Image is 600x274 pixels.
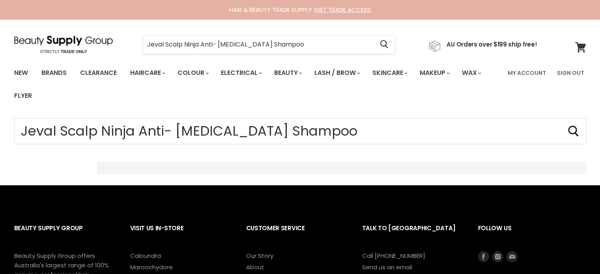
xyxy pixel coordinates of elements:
a: Brands [36,65,73,81]
h2: Visit Us In-Store [130,218,230,251]
h2: Follow us [478,218,586,251]
nav: Main [4,62,596,107]
a: Flyer [8,88,38,104]
a: Beauty [268,65,307,81]
a: Sign Out [552,65,589,81]
a: Clearance [74,65,123,81]
a: Makeup [414,65,454,81]
a: Maroochydore [130,263,173,271]
a: Haircare [124,65,170,81]
a: GET TRADE ACCESS [316,6,371,14]
a: Lash / Brow [308,65,365,81]
a: Skincare [366,65,412,81]
input: Search [143,35,374,54]
input: Search [14,118,586,144]
a: My Account [503,65,551,81]
button: Search [374,35,395,54]
a: Wax [456,65,486,81]
button: Search [567,125,580,138]
a: New [8,65,34,81]
form: Product [143,35,395,54]
a: Colour [172,65,213,81]
a: Electrical [215,65,267,81]
a: About [246,263,264,271]
a: Call [PHONE_NUMBER] [362,252,425,260]
div: HAIR & BEAUTY TRADE SUPPLY | [4,6,596,14]
h2: Customer Service [246,218,346,251]
a: Our Story [246,252,273,260]
iframe: Gorgias live chat messenger [561,237,592,266]
ul: Main menu [8,62,503,107]
form: Product [14,118,586,144]
a: Caloundra [130,252,161,260]
a: Send us an email [362,263,412,271]
h2: Beauty Supply Group [14,218,114,251]
h2: Talk to [GEOGRAPHIC_DATA] [362,218,462,251]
